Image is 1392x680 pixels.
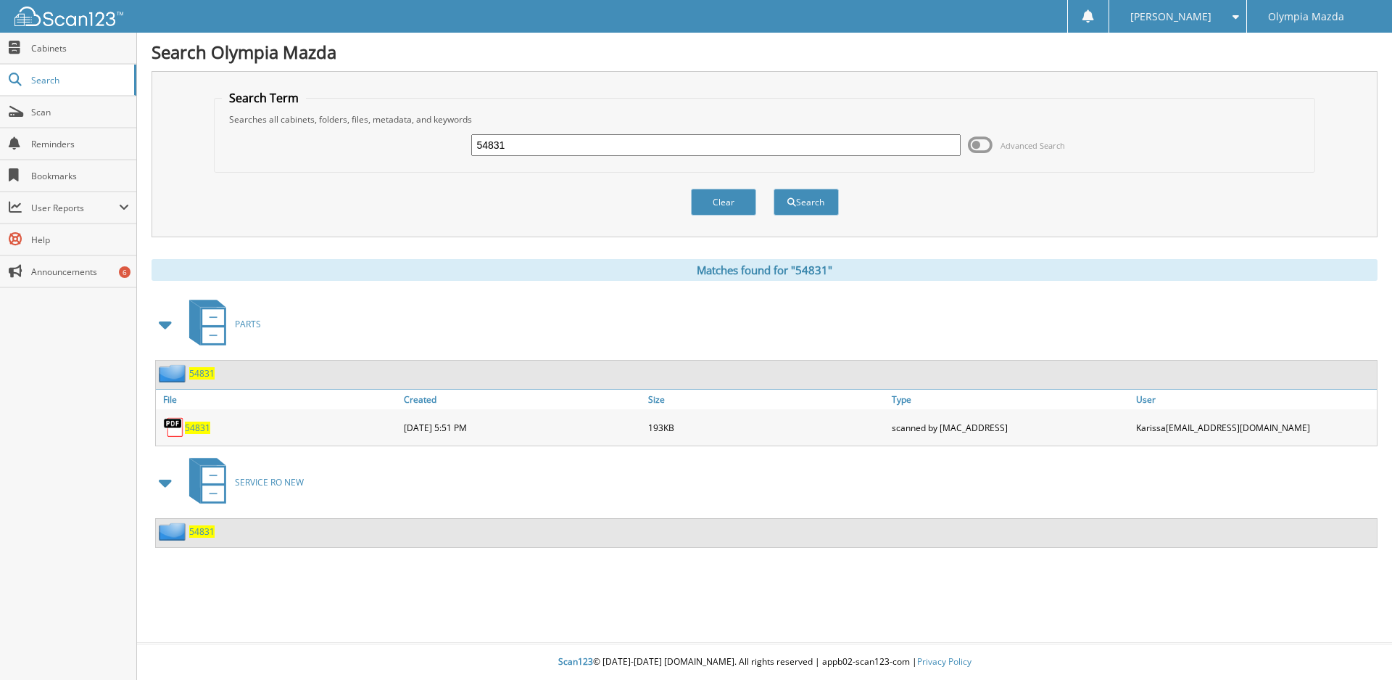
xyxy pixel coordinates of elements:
div: scanned by [MAC_ADDRESS] [888,413,1132,442]
a: Type [888,390,1132,409]
div: Karissa [EMAIL_ADDRESS][DOMAIN_NAME] [1132,413,1377,442]
span: Scan123 [558,655,593,668]
img: folder2.png [159,364,189,382]
img: scan123-logo-white.svg [14,7,123,26]
span: Search [31,74,127,86]
a: 54831 [185,422,210,434]
button: Clear [691,189,756,216]
a: File [156,390,400,409]
span: PARTS [235,318,261,330]
span: Announcements [31,266,129,278]
span: Olympia Mazda [1268,12,1344,21]
button: Search [774,189,839,216]
a: Privacy Policy [917,655,971,668]
img: folder2.png [159,523,189,541]
span: Help [31,234,129,246]
a: 54831 [189,367,215,380]
a: PARTS [181,295,261,353]
div: Searches all cabinets, folders, files, metadata, and keywords [222,113,1308,126]
div: © [DATE]-[DATE] [DOMAIN_NAME]. All rights reserved | appb02-scan123-com | [137,644,1392,680]
span: Bookmarks [31,170,129,182]
a: 54831 [189,525,215,538]
div: 6 [119,266,130,278]
img: PDF.png [163,417,185,438]
span: Advanced Search [1000,140,1065,151]
a: Size [645,390,889,409]
span: SERVICE RO NEW [235,476,304,488]
div: 193KB [645,413,889,442]
a: Created [400,390,645,409]
div: Matches found for "54831" [152,259,1377,281]
span: User Reports [31,202,119,214]
a: User [1132,390,1377,409]
span: [PERSON_NAME] [1130,12,1211,21]
a: SERVICE RO NEW [181,454,304,511]
span: Cabinets [31,42,129,54]
span: Reminders [31,138,129,150]
span: Scan [31,106,129,118]
h1: Search Olympia Mazda [152,40,1377,64]
legend: Search Term [222,90,306,106]
div: [DATE] 5:51 PM [400,413,645,442]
